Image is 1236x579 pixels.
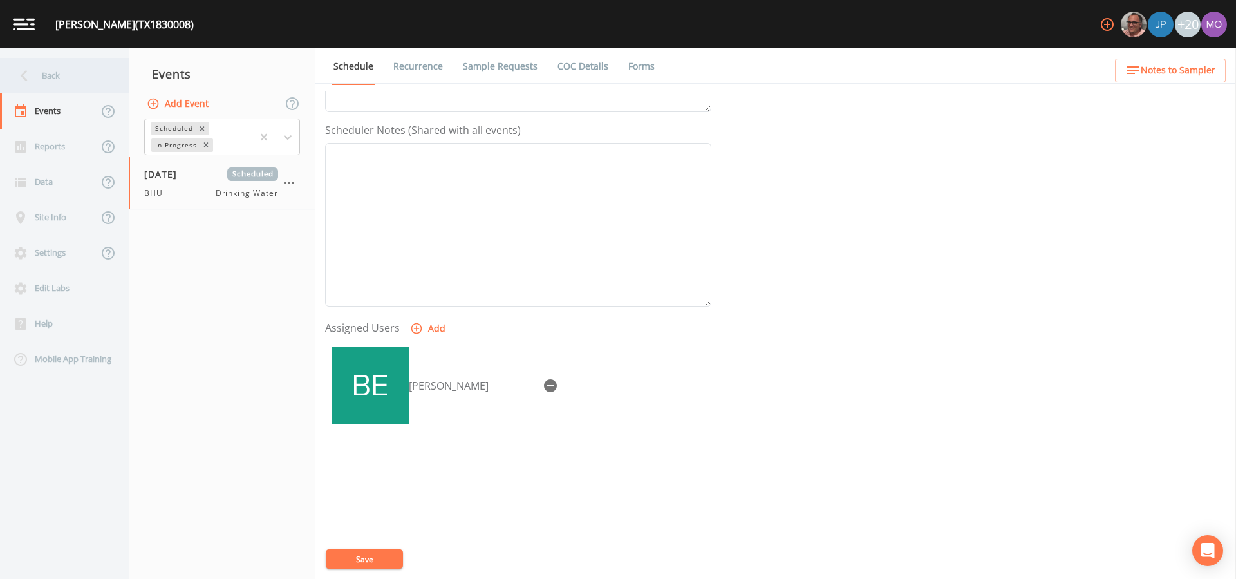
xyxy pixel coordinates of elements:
[144,92,214,116] button: Add Event
[1121,12,1147,37] img: e2d790fa78825a4bb76dcb6ab311d44c
[129,157,315,210] a: [DATE]ScheduledBHUDrinking Water
[1147,12,1174,37] div: Joshua gere Paul
[1115,59,1226,82] button: Notes to Sampler
[409,378,538,394] div: [PERSON_NAME]
[326,549,403,569] button: Save
[1120,12,1147,37] div: Mike Franklin
[199,138,213,152] div: Remove In Progress
[332,347,409,424] img: f34ce376cd85eb158144f626eb8e0aed
[1192,535,1223,566] div: Open Intercom Messenger
[13,18,35,30] img: logo
[325,122,521,138] label: Scheduler Notes (Shared with all events)
[461,48,539,84] a: Sample Requests
[626,48,657,84] a: Forms
[332,48,375,85] a: Schedule
[1148,12,1174,37] img: 41241ef155101aa6d92a04480b0d0000
[151,138,199,152] div: In Progress
[151,122,195,135] div: Scheduled
[1141,62,1215,79] span: Notes to Sampler
[391,48,445,84] a: Recurrence
[216,187,278,199] span: Drinking Water
[227,167,278,181] span: Scheduled
[1201,12,1227,37] img: 4e251478aba98ce068fb7eae8f78b90c
[195,122,209,135] div: Remove Scheduled
[407,317,451,341] button: Add
[55,17,194,32] div: [PERSON_NAME] (TX1830008)
[144,187,171,199] span: BHU
[144,167,186,181] span: [DATE]
[1175,12,1201,37] div: +20
[129,58,315,90] div: Events
[325,320,400,336] label: Assigned Users
[556,48,610,84] a: COC Details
